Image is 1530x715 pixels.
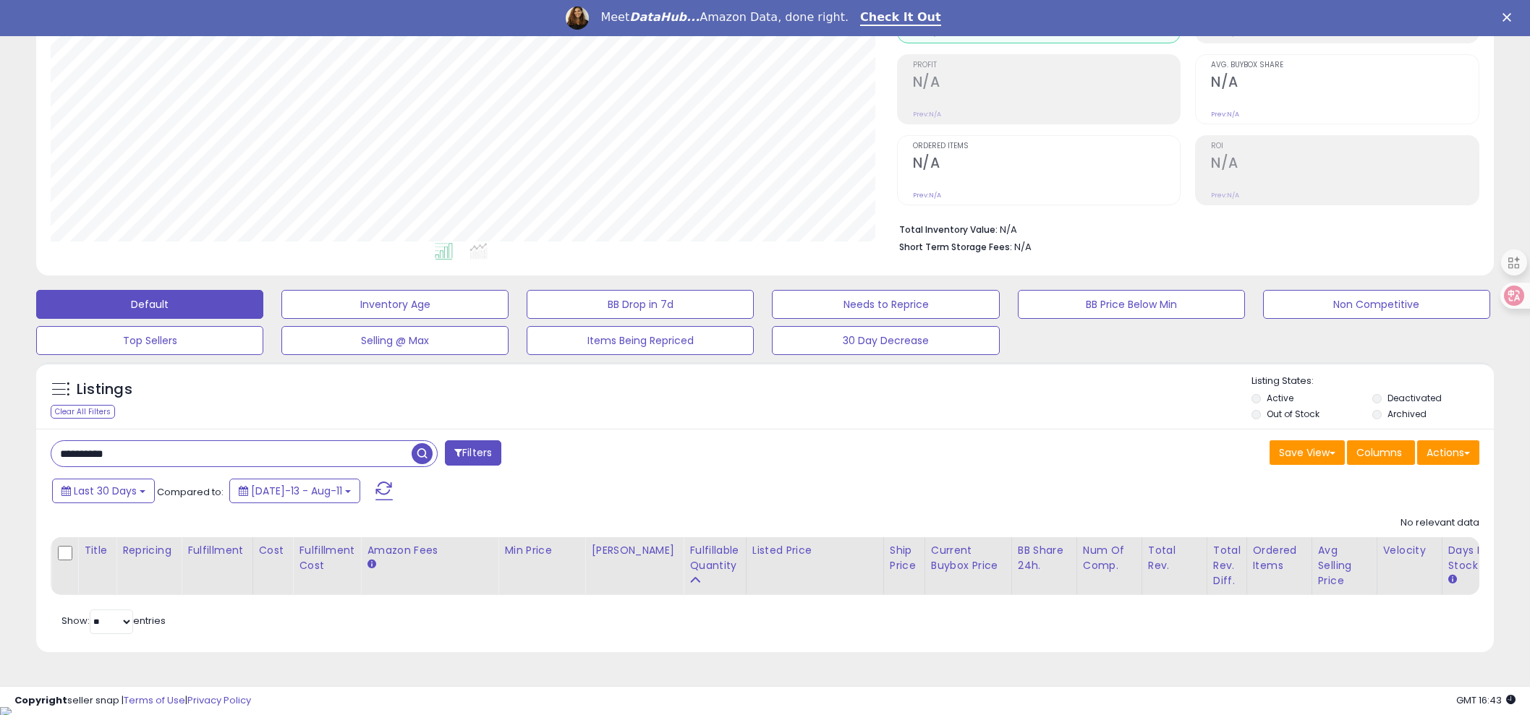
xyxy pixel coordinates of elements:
h2: N/A [1211,74,1479,93]
button: Default [36,290,263,319]
div: Listed Price [752,543,877,558]
label: Out of Stock [1267,408,1319,420]
h5: Listings [77,380,132,400]
small: Prev: N/A [1211,110,1239,119]
div: Avg Selling Price [1318,543,1371,588]
h2: N/A [913,74,1181,93]
small: Amazon Fees. [367,558,375,571]
div: Days In Stock [1448,543,1501,573]
strong: Copyright [14,693,67,707]
button: Last 30 Days [52,479,155,503]
button: [DATE]-13 - Aug-11 [229,479,360,503]
h2: N/A [1211,155,1479,174]
button: Top Sellers [36,326,263,355]
small: Days In Stock. [1448,573,1457,586]
div: BB Share 24h. [1018,543,1071,573]
button: Items Being Repriced [527,326,754,355]
div: Cost [259,543,287,558]
div: Amazon Fees [367,543,492,558]
div: [PERSON_NAME] [591,543,677,558]
li: N/A [899,220,1469,237]
div: seller snap | | [14,694,251,708]
button: Non Competitive [1263,290,1490,319]
span: Avg. Buybox Share [1211,61,1479,69]
button: 30 Day Decrease [772,326,999,355]
small: Prev: N/A [1211,29,1239,38]
span: N/A [1014,240,1032,254]
div: Current Buybox Price [931,543,1006,573]
button: Actions [1417,440,1479,465]
span: Last 30 Days [74,484,137,498]
div: Fulfillable Quantity [689,543,739,573]
div: Title [84,543,110,558]
button: BB Price Below Min [1018,290,1245,319]
small: Prev: N/A [913,110,941,119]
span: Profit [913,61,1181,69]
small: Prev: N/A [1211,191,1239,200]
div: Velocity [1383,543,1436,558]
span: Ordered Items [913,142,1181,150]
button: Needs to Reprice [772,290,999,319]
span: 2025-09-11 16:43 GMT [1456,693,1516,707]
div: Clear All Filters [51,405,115,419]
i: DataHub... [629,10,700,24]
span: ROI [1211,142,1479,150]
button: Selling @ Max [281,326,509,355]
span: [DATE]-13 - Aug-11 [251,484,342,498]
div: Fulfillment Cost [299,543,354,573]
div: Repricing [122,543,175,558]
div: Ordered Items [1253,543,1306,573]
label: Deactivated [1387,392,1442,404]
div: Fulfillment [187,543,246,558]
div: Total Rev. [1148,543,1201,573]
div: Min Price [504,543,579,558]
div: Ship Price [890,543,919,573]
label: Archived [1387,408,1427,420]
div: No relevant data [1401,516,1479,530]
b: Total Inventory Value: [899,223,998,236]
small: Prev: N/A [913,191,941,200]
button: Save View [1270,440,1345,465]
a: Terms of Use [124,693,185,707]
h2: N/A [913,155,1181,174]
img: Profile image for Georgie [566,7,589,30]
label: Active [1267,392,1293,404]
b: Short Term Storage Fees: [899,241,1012,253]
button: Columns [1347,440,1415,465]
span: Compared to: [157,485,224,499]
span: Columns [1356,445,1402,460]
small: Prev: N/A [913,29,941,38]
a: Privacy Policy [187,693,251,707]
p: Listing States: [1251,374,1494,388]
button: Filters [445,440,501,466]
a: Check It Out [860,10,941,26]
span: Show: entries [61,614,166,628]
div: Meet Amazon Data, done right. [600,10,849,25]
div: Total Rev. Diff. [1213,543,1241,588]
div: Close [1503,13,1517,22]
button: BB Drop in 7d [527,290,754,319]
div: Num of Comp. [1083,543,1136,573]
button: Inventory Age [281,290,509,319]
